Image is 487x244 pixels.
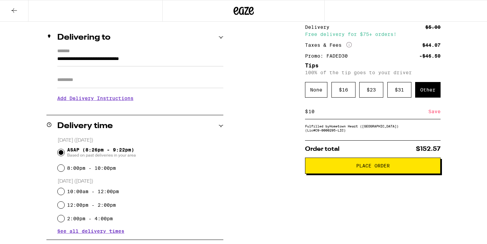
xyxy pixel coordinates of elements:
button: Place Order [305,158,441,174]
span: Based on past deliveries in your area [67,152,136,158]
div: Free delivery for $75+ orders! [305,32,441,37]
div: Taxes & Fees [305,42,352,48]
label: 10:00am - 12:00pm [67,189,119,194]
div: None [305,82,327,98]
span: ASAP (8:26pm - 9:22pm) [67,147,136,158]
p: 100% of the tip goes to your driver [305,70,441,75]
span: $152.57 [416,146,441,152]
div: Promo: FADED30 [305,54,352,58]
div: -$46.50 [419,54,441,58]
div: $5.00 [425,25,441,29]
div: $ [305,104,308,119]
div: Fulfilled by Hometown Heart ([GEOGRAPHIC_DATA]) (Lic# C9-0000295-LIC ) [305,124,441,132]
label: 12:00pm - 2:00pm [67,202,116,208]
label: 8:00pm - 10:00pm [67,165,116,171]
div: Other [415,82,441,98]
div: $ 16 [331,82,356,98]
span: Place Order [356,163,390,168]
label: 2:00pm - 4:00pm [67,216,113,221]
h3: Add Delivery Instructions [57,90,223,106]
button: See all delivery times [57,229,124,233]
h5: Tips [305,63,441,68]
div: $ 31 [387,82,411,98]
p: [DATE] ([DATE]) [58,178,223,185]
div: $ 23 [359,82,383,98]
h2: Delivery time [57,122,113,130]
h2: Delivering to [57,34,110,42]
span: Order total [305,146,340,152]
p: We'll contact you at when we arrive [57,106,223,111]
p: [DATE] ([DATE]) [58,137,223,144]
input: 0 [308,108,428,115]
div: Delivery [305,25,334,29]
div: $44.07 [422,43,441,47]
div: Save [428,104,441,119]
